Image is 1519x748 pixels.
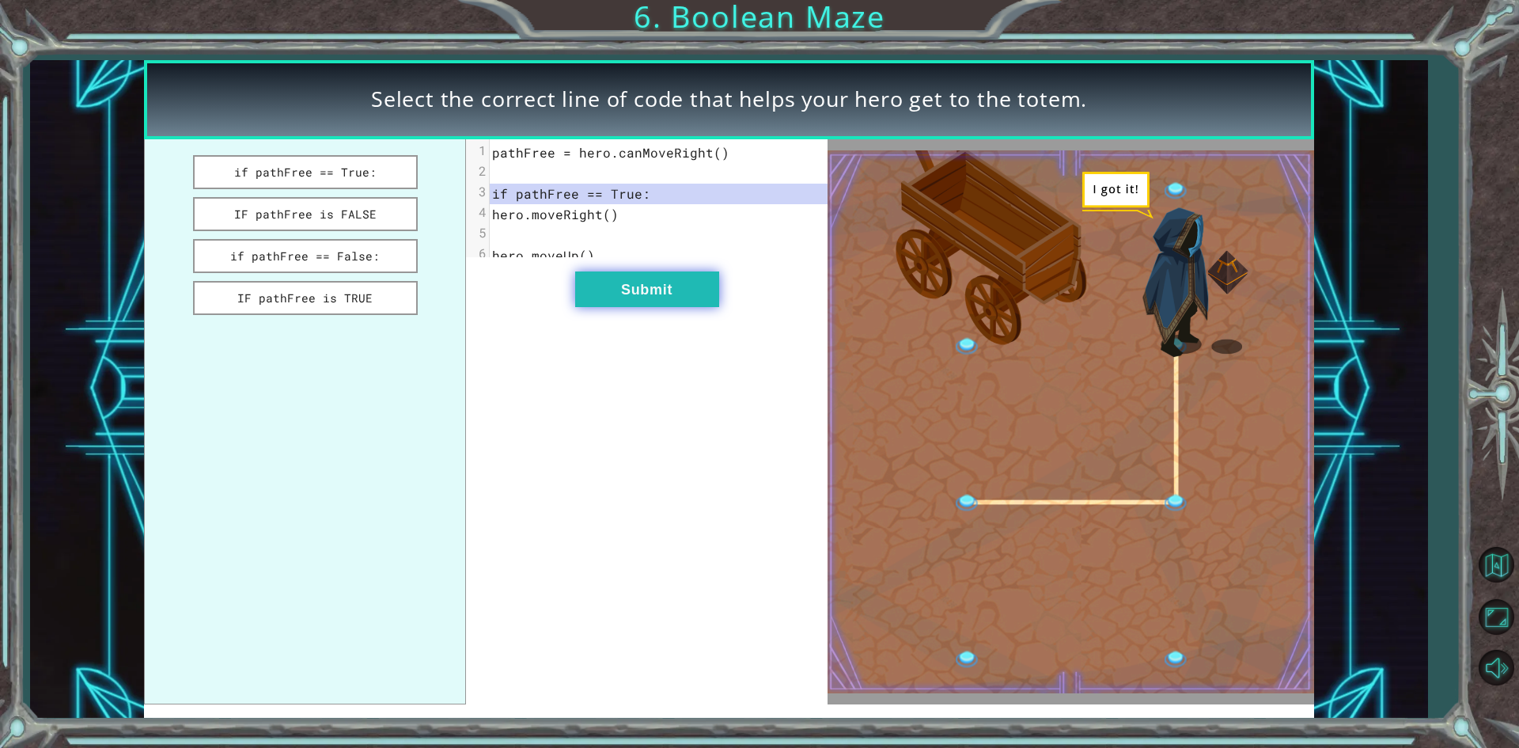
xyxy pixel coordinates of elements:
span: hero.moveRight() [492,206,619,222]
button: if pathFree == False: [193,239,418,273]
button: Back to Map [1473,542,1519,588]
span: pathFree = hero.canMoveRight() [492,144,729,161]
span: Select the correct line of code that helps your hero get to the totem. [371,84,1087,114]
div: 1 [466,142,489,158]
img: Interactive Art [828,150,1314,693]
button: if pathFree == True: [193,155,418,189]
span: hero.moveUp() [492,247,595,264]
div: 3 [466,184,489,199]
div: 5 [466,225,489,241]
button: IF pathFree is TRUE [193,281,418,315]
a: Back to Map [1473,540,1519,592]
button: Maximize Browser [1473,594,1519,640]
div: 6 [466,245,489,261]
span: if pathFree == True: [492,185,650,202]
button: IF pathFree is FALSE [193,197,418,231]
button: Submit [575,271,719,307]
button: Mute [1473,645,1519,691]
div: 4 [466,204,489,220]
div: 2 [466,163,489,179]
